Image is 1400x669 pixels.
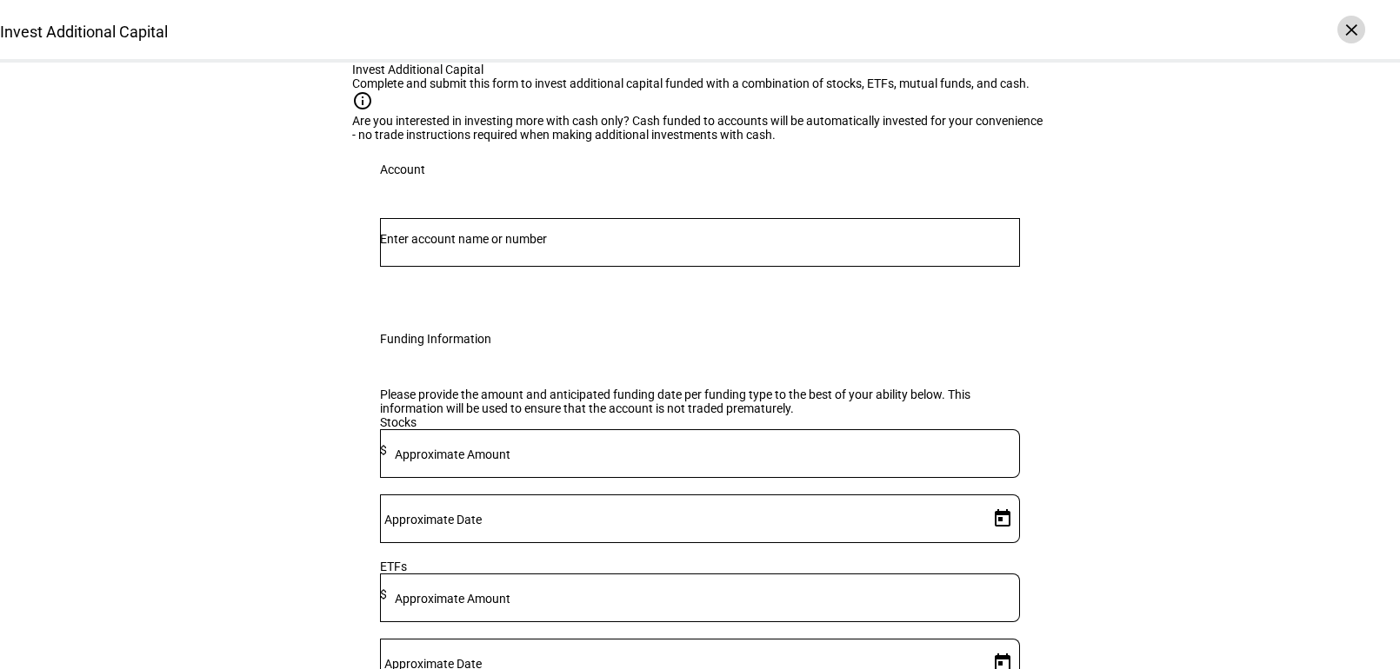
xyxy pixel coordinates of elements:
[352,90,387,111] mat-icon: info
[384,513,482,527] mat-label: Approximate Date
[380,332,491,346] div: Funding Information
[380,560,1020,573] div: ETFs
[1337,16,1365,43] div: ×
[380,587,387,601] span: $
[380,162,425,176] div: Account
[352,114,1048,142] div: Are you interested in investing more with cash only? Cash funded to accounts will be automaticall...
[395,447,510,461] mat-label: Approximate Amount
[380,387,1020,415] div: Please provide the amount and anticipated funding date per funding type to the best of your abili...
[985,501,1020,536] button: Open calendar
[395,592,510,606] mat-label: Approximate Amount
[380,232,1020,246] input: Number
[380,415,1020,429] div: Stocks
[352,63,1048,76] div: Invest Additional Capital
[352,76,1048,90] div: Complete and submit this form to invest additional capital funded with a combination of stocks, E...
[380,443,387,457] span: $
